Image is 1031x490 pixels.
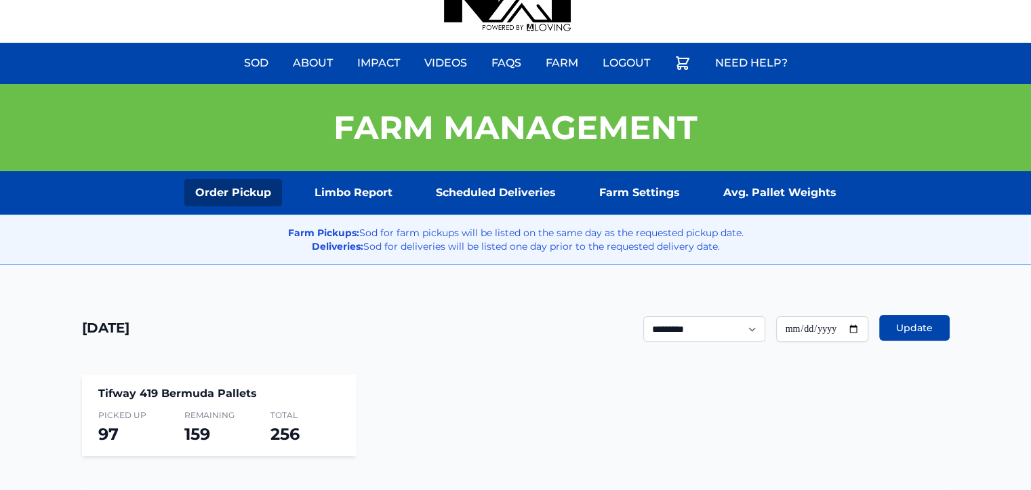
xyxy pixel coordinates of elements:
[285,47,341,79] a: About
[184,410,254,421] span: Remaining
[236,47,277,79] a: Sod
[707,47,796,79] a: Need Help?
[98,410,168,421] span: Picked Up
[712,179,847,206] a: Avg. Pallet Weights
[416,47,475,79] a: Videos
[333,111,698,144] h1: Farm Management
[879,315,950,341] button: Update
[270,424,300,444] span: 256
[588,179,691,206] a: Farm Settings
[349,47,408,79] a: Impact
[98,385,340,402] h4: Tifway 419 Bermuda Pallets
[538,47,586,79] a: Farm
[896,321,933,335] span: Update
[483,47,529,79] a: FAQs
[425,179,567,206] a: Scheduled Deliveries
[184,424,210,444] span: 159
[594,47,658,79] a: Logout
[270,410,340,421] span: Total
[184,179,282,206] a: Order Pickup
[312,240,363,252] strong: Deliveries:
[98,424,119,444] span: 97
[304,179,403,206] a: Limbo Report
[82,318,129,337] h1: [DATE]
[288,227,359,239] strong: Farm Pickups:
